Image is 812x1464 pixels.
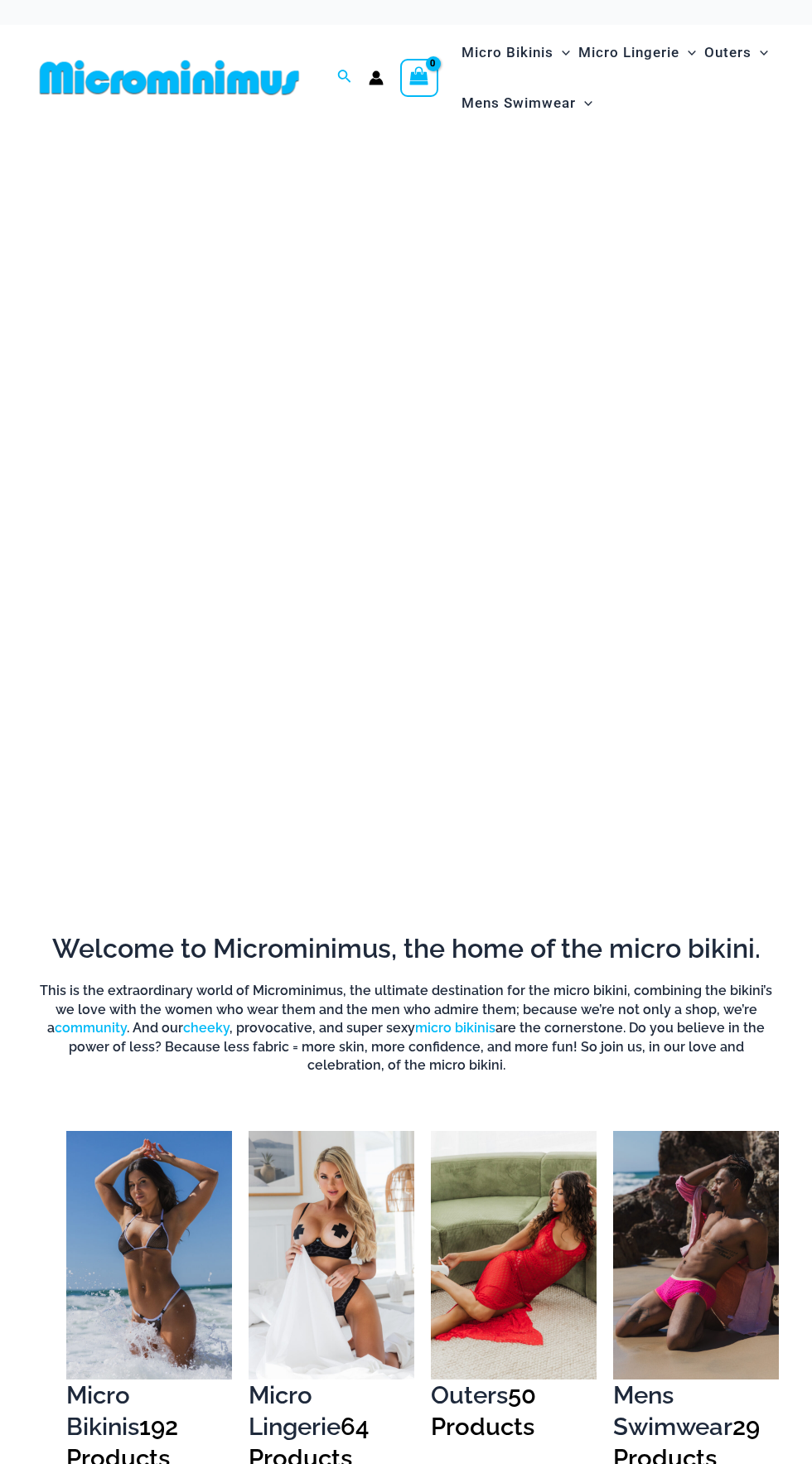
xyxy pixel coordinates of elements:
[462,31,553,74] span: Micro Bikinis
[66,1131,232,1379] img: Micro Bikinis
[700,27,772,78] a: OutersMenu ToggleMenu Toggle
[369,70,384,85] a: Account icon link
[704,31,752,74] span: Outers
[33,982,779,1075] h6: This is the extraordinary world of Microminimus, the ultimate destination for the micro bikini, c...
[55,1020,127,1036] a: community
[33,931,779,966] h2: Welcome to Microminimus, the home of the micro bikini.
[457,27,574,78] a: Micro BikinisMenu ToggleMenu Toggle
[679,31,696,74] span: Menu Toggle
[415,1020,495,1036] a: micro bikinis
[574,27,700,78] a: Micro LingerieMenu ToggleMenu Toggle
[752,31,768,74] span: Menu Toggle
[553,31,570,74] span: Menu Toggle
[431,1131,597,1379] img: Outers
[613,1131,779,1379] img: Mens Swimwear
[400,59,438,97] a: View Shopping Cart, empty
[183,1020,230,1036] a: cheeky
[337,67,352,88] a: Search icon link
[578,31,679,74] span: Micro Lingerie
[431,1379,597,1442] h2: Outers
[457,78,597,128] a: Mens SwimwearMenu ToggleMenu Toggle
[576,82,592,124] span: Menu Toggle
[431,1131,597,1459] a: Visit product category Outers
[455,25,779,131] nav: Site Navigation
[33,59,306,96] img: MM SHOP LOGO FLAT
[249,1131,414,1379] img: Micro Lingerie
[462,82,576,124] span: Mens Swimwear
